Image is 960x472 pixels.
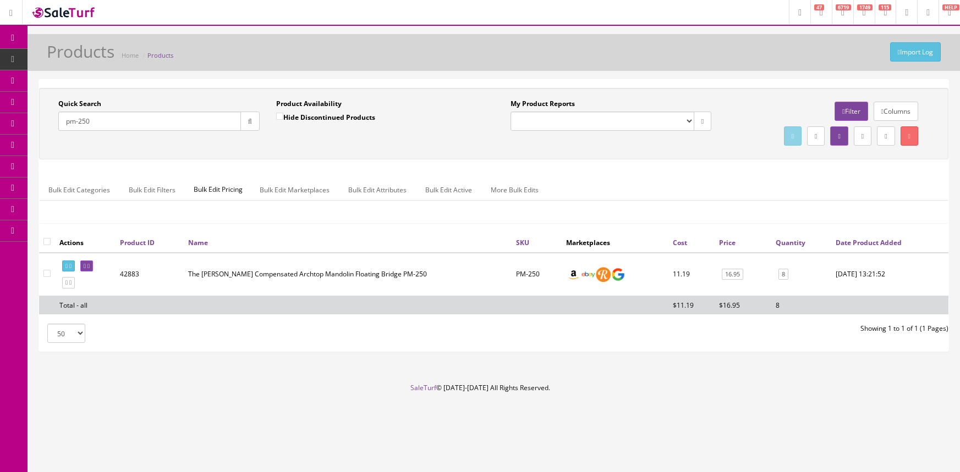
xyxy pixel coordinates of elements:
[410,383,436,392] a: SaleTurf
[494,324,957,334] div: Showing 1 to 1 of 1 (1 Pages)
[276,113,283,120] input: Hide Discontinued Products
[879,4,891,10] span: 115
[58,112,241,131] input: Search
[890,42,941,62] a: Import Log
[120,179,184,201] a: Bulk Edit Filters
[55,296,116,314] td: Total - all
[188,238,208,247] a: Name
[185,179,251,200] span: Bulk Edit Pricing
[836,238,902,247] a: Date Product Added
[31,5,97,20] img: SaleTurf
[120,238,155,247] a: Product ID
[835,102,868,121] a: Filter
[814,4,824,10] span: 47
[58,99,101,109] label: Quick Search
[566,267,581,282] img: amazon
[857,4,873,10] span: 1749
[668,296,715,314] td: $11.19
[673,238,687,247] a: Cost
[562,232,668,252] th: Marketplaces
[416,179,481,201] a: Bulk Edit Active
[147,51,173,59] a: Products
[482,179,547,201] a: More Bulk Edits
[831,253,948,296] td: 2025-07-03 13:21:52
[668,253,715,296] td: 11.19
[47,42,114,60] h1: Products
[116,253,184,296] td: 42883
[611,267,626,282] img: google_shopping
[276,99,342,109] label: Product Availability
[715,296,771,314] td: $16.95
[776,238,805,247] a: Quantity
[874,102,918,121] a: Columns
[339,179,415,201] a: Bulk Edit Attributes
[55,232,116,252] th: Actions
[40,179,119,201] a: Bulk Edit Categories
[122,51,139,59] a: Home
[722,269,743,280] a: 16.95
[276,112,375,123] label: Hide Discontinued Products
[511,99,575,109] label: My Product Reports
[516,238,529,247] a: SKU
[778,269,788,280] a: 8
[719,238,736,247] a: Price
[512,253,562,296] td: PM-250
[771,296,831,314] td: 8
[596,267,611,282] img: reverb
[184,253,512,296] td: The Loar Compensated Archtop Mandolin Floating Bridge PM-250
[942,4,959,10] span: HELP
[836,4,851,10] span: 6719
[251,179,338,201] a: Bulk Edit Marketplaces
[581,267,596,282] img: ebay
